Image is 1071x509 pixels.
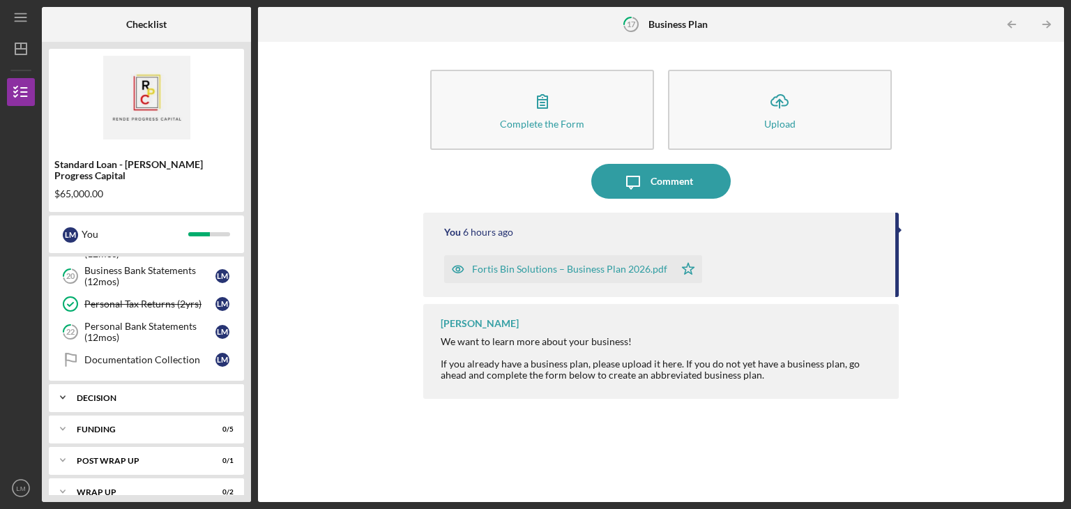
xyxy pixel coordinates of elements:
[472,264,667,275] div: Fortis Bin Solutions – Business Plan 2026.pdf
[56,318,237,346] a: 22Personal Bank Statements (12mos)LM
[77,488,199,496] div: Wrap up
[16,485,25,492] text: LM
[56,346,237,374] a: Documentation CollectionLM
[500,119,584,129] div: Complete the Form
[208,457,234,465] div: 0 / 1
[463,227,513,238] time: 2025-09-18 13:31
[668,70,892,150] button: Upload
[63,227,78,243] div: L M
[126,19,167,30] b: Checklist
[7,474,35,502] button: LM
[77,394,227,402] div: Decision
[56,262,237,290] a: 20Business Bank Statements (12mos)LM
[54,188,238,199] div: $65,000.00
[591,164,731,199] button: Comment
[54,159,238,181] div: Standard Loan - [PERSON_NAME] Progress Capital
[441,336,885,381] div: We want to learn more about your business! If you already have a business plan, please upload it ...
[444,255,702,283] button: Fortis Bin Solutions – Business Plan 2026.pdf
[66,272,75,281] tspan: 20
[215,297,229,311] div: L M
[84,265,215,287] div: Business Bank Statements (12mos)
[82,222,188,246] div: You
[84,298,215,310] div: Personal Tax Returns (2yrs)
[444,227,461,238] div: You
[56,290,237,318] a: Personal Tax Returns (2yrs)LM
[77,425,199,434] div: Funding
[215,353,229,367] div: L M
[77,457,199,465] div: Post Wrap Up
[215,325,229,339] div: L M
[627,20,636,29] tspan: 17
[764,119,796,129] div: Upload
[651,164,693,199] div: Comment
[66,328,75,337] tspan: 22
[84,354,215,365] div: Documentation Collection
[215,269,229,283] div: L M
[49,56,244,139] img: Product logo
[441,318,519,329] div: [PERSON_NAME]
[84,321,215,343] div: Personal Bank Statements (12mos)
[208,488,234,496] div: 0 / 2
[208,425,234,434] div: 0 / 5
[648,19,708,30] b: Business Plan
[430,70,654,150] button: Complete the Form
